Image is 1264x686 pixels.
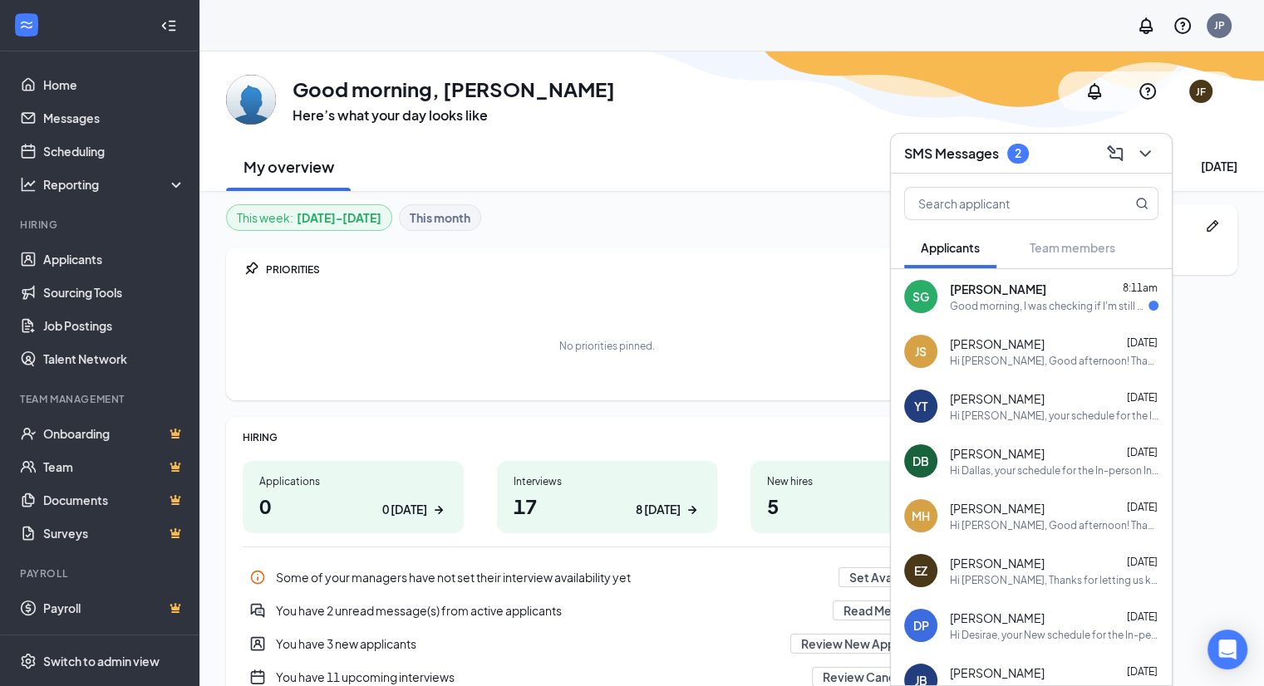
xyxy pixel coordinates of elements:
[767,492,955,520] h1: 5
[20,392,182,406] div: Team Management
[43,591,185,625] a: PayrollCrown
[1135,197,1148,210] svg: MagnifyingGlass
[243,627,971,660] a: UserEntityYou have 3 new applicantsReview New ApplicantsPin
[1102,140,1129,167] button: ComposeMessage
[913,617,929,634] div: DP
[950,409,1158,423] div: Hi [PERSON_NAME], your schedule for the In-person Interview will be on [DATE], [DATE] at 9:30AM. ...
[20,653,37,669] svg: Settings
[43,276,185,309] a: Sourcing Tools
[276,569,829,586] div: Some of your managers have not set their interview availability yet
[1084,81,1104,101] svg: Notifications
[950,336,1045,352] span: [PERSON_NAME]
[559,339,655,353] div: No priorities pinned.
[20,176,37,193] svg: Analysis
[1201,158,1237,174] div: [DATE]
[43,653,160,669] div: Switch to admin view
[636,501,681,518] div: 8 [DATE]
[43,417,185,450] a: OnboardingCrown
[243,561,971,594] div: Some of your managers have not set their interview availability yet
[950,573,1158,587] div: Hi [PERSON_NAME], Thanks for letting us know.
[514,474,701,488] div: Interviews
[1030,240,1115,255] span: Team members
[1127,446,1158,458] span: [DATE]
[950,628,1158,642] div: Hi Desirae, your New schedule for the In-person Interview will be on [DATE], [DATE] at 12:30PM. O...
[921,240,980,255] span: Applicants
[1127,610,1158,623] span: [DATE]
[249,635,266,652] svg: UserEntity
[243,561,971,594] a: InfoSome of your managers have not set their interview availability yetSet AvailabilityPin
[514,492,701,520] h1: 17
[950,664,1045,681] span: [PERSON_NAME]
[912,288,929,305] div: SG
[18,17,35,33] svg: WorkstreamLogo
[43,450,185,483] a: TeamCrown
[243,430,971,444] div: HIRING
[243,156,334,177] h2: My overview
[43,68,185,101] a: Home
[293,106,615,125] h3: Here’s what your day looks like
[950,463,1158,478] div: Hi Dallas, your schedule for the In-person Interview will be on [DATE], [DATE] at 12PM. Our addre...
[276,669,802,685] div: You have 11 upcoming interviews
[950,445,1045,462] span: [PERSON_NAME]
[243,461,464,533] a: Applications00 [DATE]ArrowRight
[1127,556,1158,568] span: [DATE]
[1015,146,1021,160] div: 2
[1127,665,1158,678] span: [DATE]
[237,208,381,227] div: This week :
[249,569,266,586] svg: Info
[950,555,1045,571] span: [PERSON_NAME]
[1127,336,1158,349] span: [DATE]
[266,262,971,277] div: PRIORITIES
[43,135,185,168] a: Scheduling
[1127,391,1158,404] span: [DATE]
[43,483,185,517] a: DocumentsCrown
[950,610,1045,626] span: [PERSON_NAME]
[905,188,1102,219] input: Search applicant
[43,101,185,135] a: Messages
[20,566,182,581] div: Payroll
[297,208,381,227] b: [DATE] - [DATE]
[1196,85,1206,99] div: JF
[226,75,276,125] img: Jerah Fe Ponce
[915,343,927,360] div: JS
[914,562,927,579] div: EZ
[904,145,999,163] h3: SMS Messages
[1204,218,1221,234] svg: Pen
[1138,81,1158,101] svg: QuestionInfo
[1207,630,1247,669] div: Open Intercom Messenger
[276,602,823,619] div: You have 2 unread message(s) from active applicants
[243,594,971,627] a: DoubleChatActiveYou have 2 unread message(s) from active applicantsRead MessagesPin
[1105,144,1125,164] svg: ComposeMessage
[767,474,955,488] div: New hires
[914,398,927,414] div: YT
[410,208,470,227] b: This month
[249,669,266,685] svg: CalendarNew
[790,634,942,654] button: Review New Applicants
[1132,140,1158,167] button: ChevronDown
[43,309,185,342] a: Job Postings
[950,299,1148,313] div: Good morning, I was checking if I'm still on for my phone interview at 8am?
[1214,18,1225,32] div: JP
[43,517,185,550] a: SurveysCrown
[1127,501,1158,513] span: [DATE]
[750,461,971,533] a: New hires52 [DATE]ArrowRight
[243,627,971,660] div: You have 3 new applicants
[912,507,930,524] div: MH
[833,600,942,620] button: Read Messages
[839,567,942,587] button: Set Availability
[249,602,266,619] svg: DoubleChatActive
[43,243,185,276] a: Applicants
[20,218,182,232] div: Hiring
[1123,282,1158,294] span: 8:11am
[43,176,186,193] div: Reporting
[1135,144,1155,164] svg: ChevronDown
[243,261,259,277] svg: Pin
[259,492,447,520] h1: 0
[950,281,1046,297] span: [PERSON_NAME]
[276,635,780,652] div: You have 3 new applicants
[160,17,177,34] svg: Collapse
[497,461,718,533] a: Interviews178 [DATE]ArrowRight
[293,75,615,103] h1: Good morning, [PERSON_NAME]
[43,342,185,375] a: Talent Network
[430,502,447,518] svg: ArrowRight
